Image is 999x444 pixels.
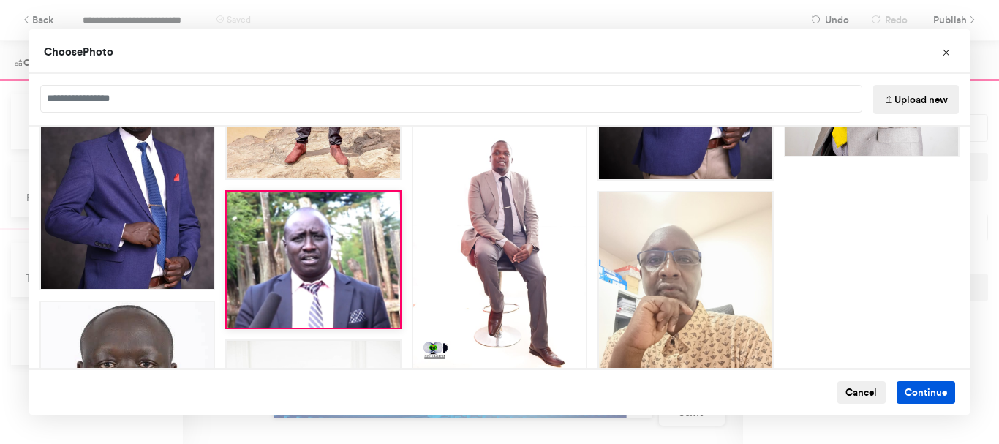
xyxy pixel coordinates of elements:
[29,29,970,415] div: Choose Image
[926,371,981,426] iframe: Drift Widget Chat Controller
[897,381,956,405] button: Continue
[873,85,959,114] button: Upload new
[44,45,113,59] span: Choose Photo
[837,381,886,405] button: Cancel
